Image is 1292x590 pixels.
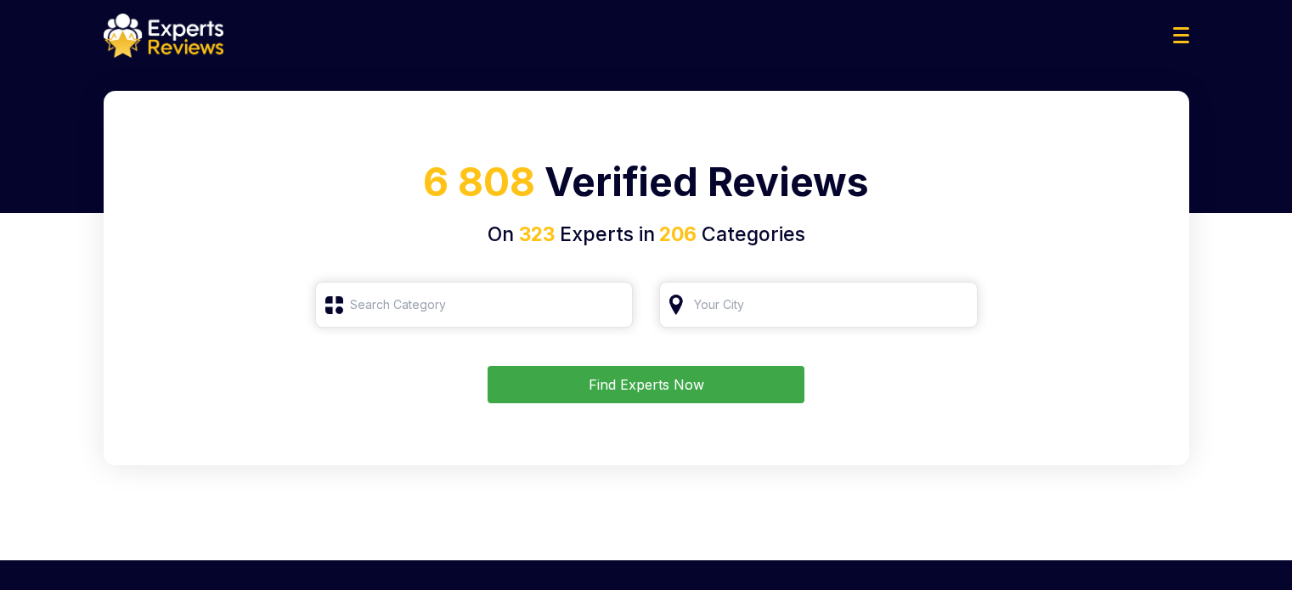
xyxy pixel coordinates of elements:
input: Search Category [315,282,634,328]
span: 206 [655,222,697,246]
img: logo [104,14,223,58]
h1: Verified Reviews [124,153,1169,220]
span: 6 808 [423,158,535,205]
button: Find Experts Now [488,366,804,403]
img: Menu Icon [1173,27,1189,43]
input: Your City [659,282,978,328]
h4: On Experts in Categories [124,220,1169,250]
span: 323 [519,222,555,246]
